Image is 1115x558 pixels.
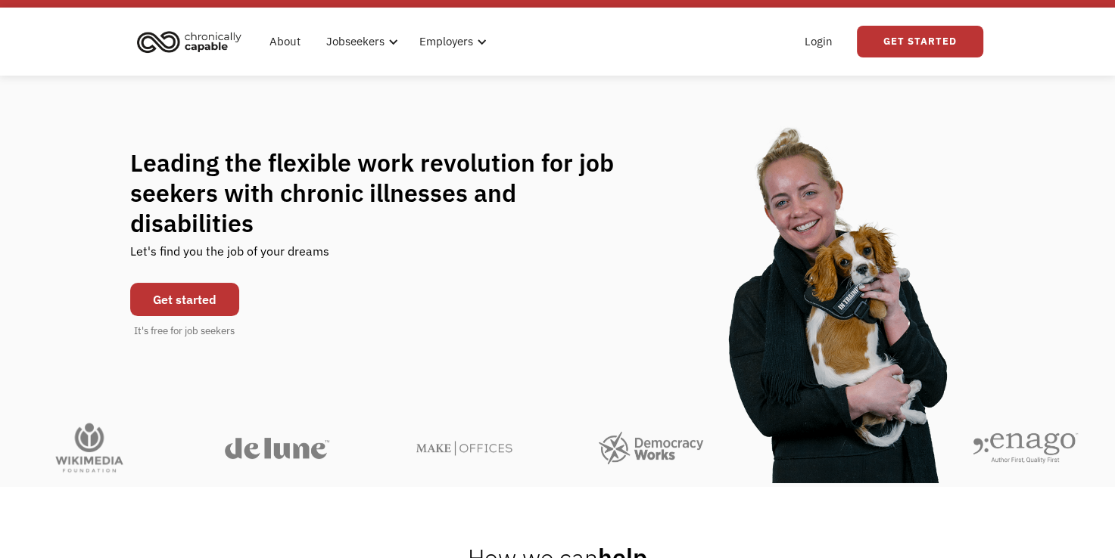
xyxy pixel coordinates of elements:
[130,238,329,275] div: Let's find you the job of your dreams
[132,25,253,58] a: home
[134,324,235,339] div: It's free for job seekers
[326,33,385,51] div: Jobseekers
[419,33,473,51] div: Employers
[132,25,246,58] img: Chronically Capable logo
[857,26,983,57] a: Get Started
[130,283,239,316] a: Get started
[317,17,403,66] div: Jobseekers
[130,147,643,238] h1: Leading the flexible work revolution for job seekers with chronic illnesses and disabilities
[260,17,310,66] a: About
[796,17,842,66] a: Login
[410,17,491,66] div: Employers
